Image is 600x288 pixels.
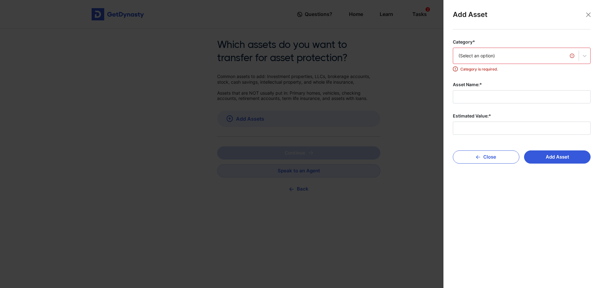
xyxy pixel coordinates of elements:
[453,39,591,45] label: Category*
[453,9,591,29] div: Add Asset
[460,66,591,72] span: Category is required.
[453,81,591,88] label: Asset Name:*
[458,53,573,59] div: (Select an option)
[584,10,593,19] button: Close
[453,150,519,164] button: Close
[453,113,591,119] label: Estimated Value:*
[524,150,591,164] button: Add Asset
